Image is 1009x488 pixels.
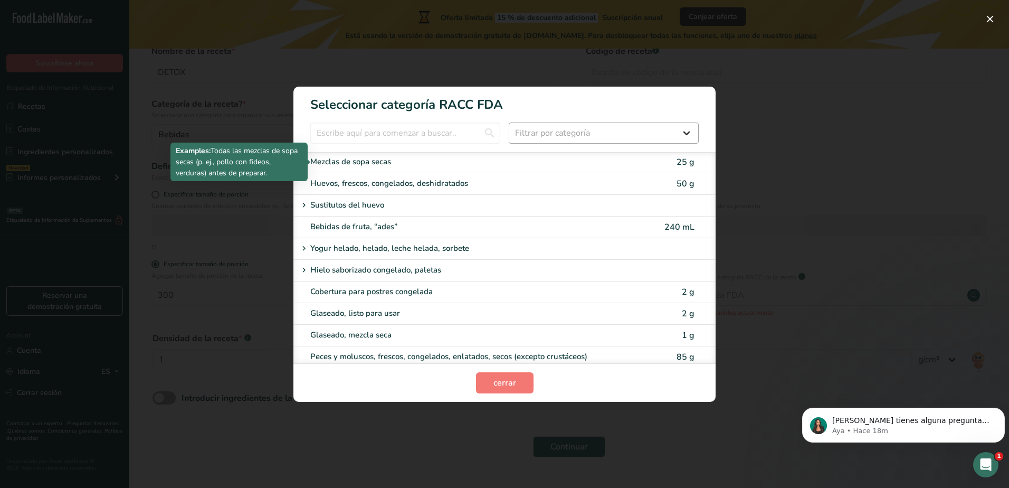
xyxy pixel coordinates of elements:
h1: Seleccionar categoría RACC FDA [293,87,716,114]
iframe: Intercom notifications mensaje [798,386,1009,459]
span: 1 g [682,330,694,341]
div: Mezclas de sopa secas [310,156,610,168]
p: Hielo saborizado congelado, paletas [310,264,441,277]
b: Examples: [176,146,211,156]
span: cerrar [493,377,516,389]
span: 85 g [677,351,694,363]
p: Todas las mezclas de sopa secas (p. ej., pollo con fideos, verduras) antes de preparar. [176,145,302,179]
span: 2 g [682,286,694,298]
p: Sustitutos del huevo [310,199,384,212]
span: 50 g [677,178,694,190]
div: Cobertura para postres congelada [310,286,610,298]
div: Peces y moluscos, frescos, congelados, enlatados, secos (excepto crustáceos) [310,351,610,363]
p: Yogur helado, helado, leche helada, sorbete [310,242,469,255]
span: 25 g [677,156,694,168]
input: Escribe aquí para comenzar a buscar.. [310,123,500,144]
span: 2 g [682,308,694,320]
div: Huevos, frescos, congelados, deshidratados [310,177,610,190]
div: Bebidas de fruta, “ades” [310,221,610,233]
div: Glaseado, mezcla seca [310,329,610,341]
button: cerrar [476,372,534,393]
span: 1 [995,452,1003,461]
span: 240 mL [664,221,694,233]
iframe: Intercom live chat [973,452,998,477]
div: Glaseado, listo para usar [310,307,610,320]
